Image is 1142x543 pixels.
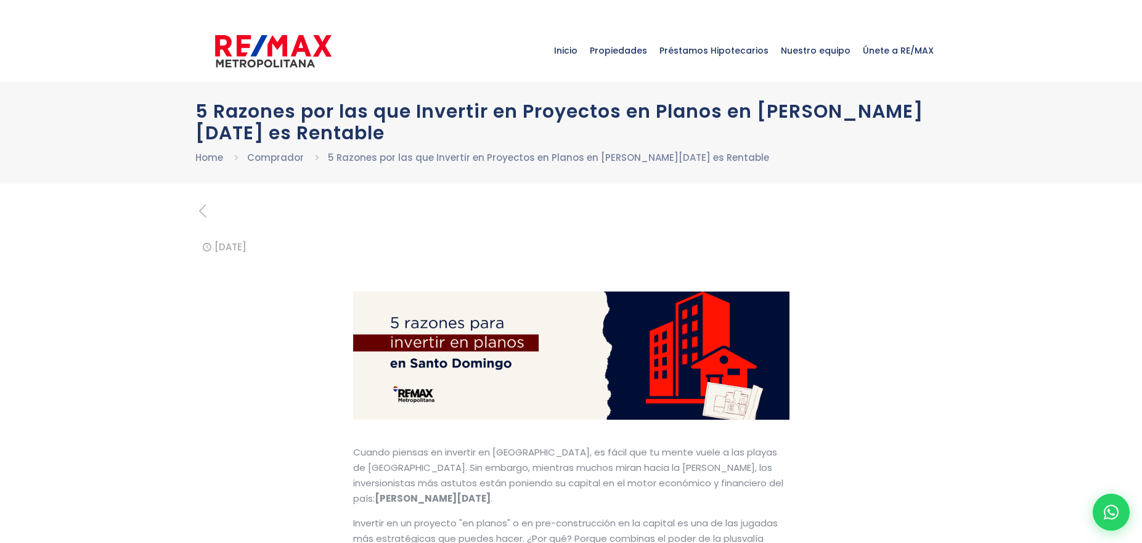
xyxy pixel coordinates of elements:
a: RE/MAX Metropolitana [215,20,332,81]
img: remax-metropolitana-logo [215,33,332,70]
a: Únete a RE/MAX [857,20,940,81]
a: Home [195,151,223,164]
i: previous post [195,200,211,222]
time: [DATE] [214,240,247,253]
span: Únete a RE/MAX [857,32,940,69]
a: Propiedades [584,20,653,81]
a: Inicio [548,20,584,81]
span: Cuando piensas en invertir en [GEOGRAPHIC_DATA], es fácil que tu mente vuele a las playas de [GEO... [353,446,783,505]
span: Inicio [548,32,584,69]
a: 5 Razones por las que Invertir en Proyectos en Planos en [PERSON_NAME][DATE] es Rentable [328,151,769,164]
b: [PERSON_NAME][DATE] [375,492,491,505]
a: previous post [195,202,211,221]
a: Nuestro equipo [775,20,857,81]
span: Propiedades [584,32,653,69]
img: Proyecto de apartamentos en planos en Santo Domingo, una oportunidad de inversión inmobiliaria re... [353,292,790,420]
span: Nuestro equipo [775,32,857,69]
span: Préstamos Hipotecarios [653,32,775,69]
span: . [491,492,492,505]
a: Préstamos Hipotecarios [653,20,775,81]
a: Comprador [247,151,304,164]
h1: 5 Razones por las que Invertir en Proyectos en Planos en [PERSON_NAME][DATE] es Rentable [195,100,947,144]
